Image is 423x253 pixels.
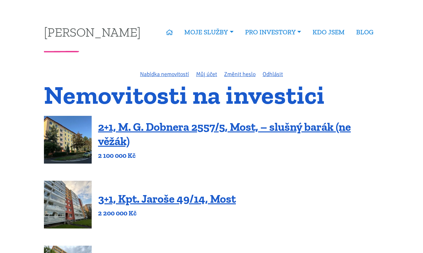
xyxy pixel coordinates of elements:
[98,192,236,206] a: 3+1, Kpt. Jaroše 49/14, Most
[263,71,283,78] a: Odhlásit
[44,84,379,106] h1: Nemovitosti na investici
[98,151,379,160] p: 2 100 000 Kč
[307,25,350,39] a: KDO JSEM
[196,71,217,78] a: Můj účet
[44,26,141,38] a: [PERSON_NAME]
[98,209,236,218] p: 2 200 000 Kč
[224,71,256,78] a: Změnit heslo
[98,120,351,148] a: 2+1, M. G. Dobnera 2557/5, Most, – slušný barák (ne věžák)
[239,25,307,39] a: PRO INVESTORY
[179,25,239,39] a: MOJE SLUŽBY
[140,71,189,78] a: Nabídka nemovitostí
[350,25,379,39] a: BLOG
